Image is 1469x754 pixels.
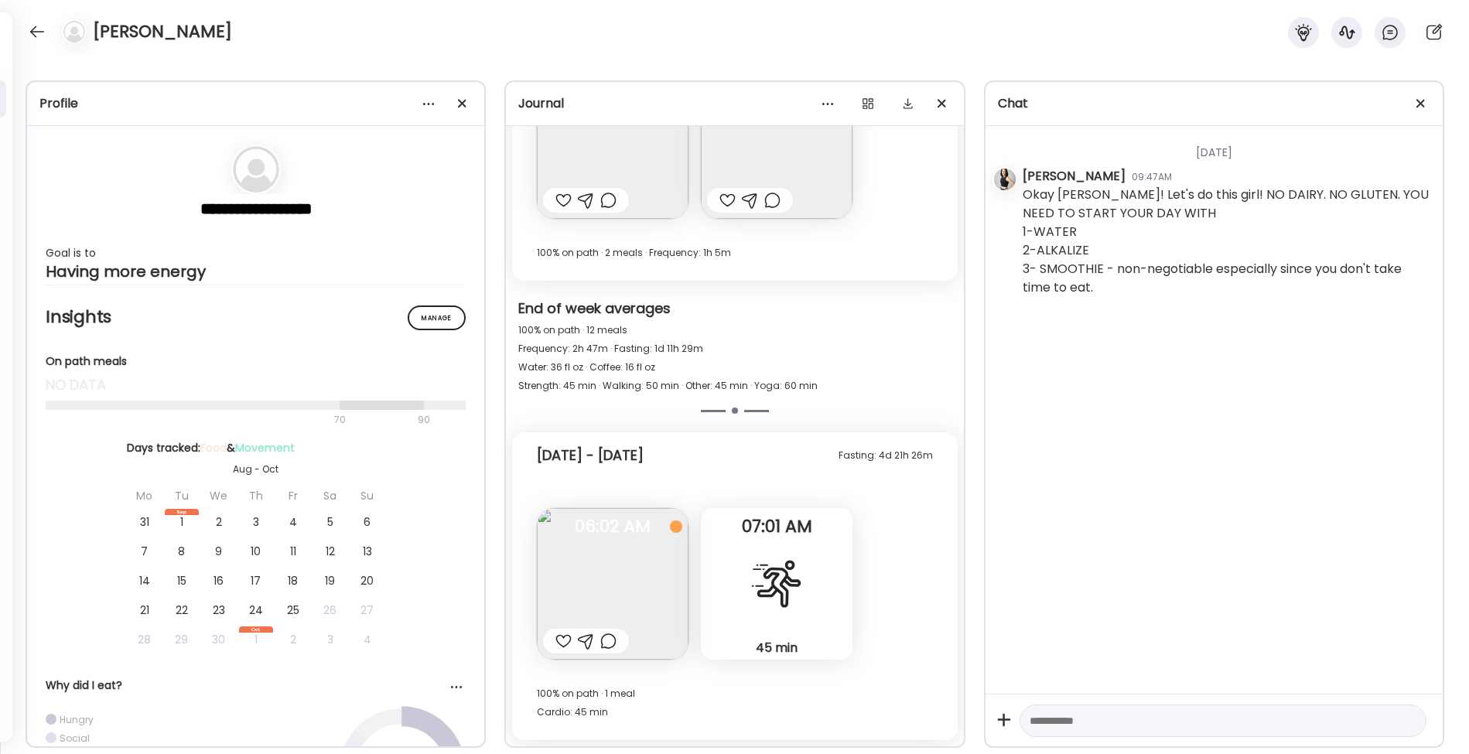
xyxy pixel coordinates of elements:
div: 2 [276,626,310,653]
div: 90 [416,411,432,429]
div: Journal [518,94,951,113]
div: [DATE] - [DATE] [537,446,644,465]
div: 26 [313,597,347,623]
div: Chat [998,94,1430,113]
img: images%2FQJShej1ZVnSt0j6kLpRuJ266UL23%2F120IYHeVd06GYOfgBcZR%2FQw1ij79qmnSmdUMulqbp_240 [537,67,688,219]
div: 1 [239,626,273,653]
img: bg-avatar-default.svg [63,21,85,43]
img: images%2FQJShej1ZVnSt0j6kLpRuJ266UL23%2Fwps42kAVPyZTFPBD5eUn%2FrvBryPYvGYDZymjPngK4_240 [537,508,688,660]
img: avatars%2FK2Bu7Xo6AVSGXUm5XQ7fc9gyUPu1 [994,169,1016,190]
div: Sa [313,483,347,509]
div: 17 [239,568,273,594]
div: 20 [350,568,384,594]
div: Why did I eat? [46,677,466,694]
div: 19 [313,568,347,594]
div: 100% on path · 1 meal Cardio: 45 min [537,684,932,722]
span: 06:02 AM [537,520,688,534]
div: 30 [202,626,236,653]
div: Having more energy [46,262,466,281]
div: End of week averages [518,299,951,321]
div: On path meals [46,353,466,370]
div: Mo [128,483,162,509]
div: 3 [313,626,347,653]
div: Tu [165,483,199,509]
div: Profile [39,94,472,113]
div: 3 [239,509,273,535]
div: 31 [128,509,162,535]
div: 7 [128,538,162,565]
div: Su [350,483,384,509]
div: Hungry [60,713,94,726]
div: 27 [350,597,384,623]
div: 13 [350,538,384,565]
div: Fr [276,483,310,509]
div: 12 [313,538,347,565]
div: 24 [239,597,273,623]
img: bg-avatar-default.svg [233,146,279,193]
div: 8 [165,538,199,565]
div: 11 [276,538,310,565]
div: 10 [239,538,273,565]
div: Aug - Oct [127,462,385,476]
div: Social [60,732,90,745]
div: 5 [313,509,347,535]
div: 4 [350,626,384,653]
span: Movement [235,440,295,455]
div: Fasting: 4d 21h 26m [839,446,933,465]
img: images%2FQJShej1ZVnSt0j6kLpRuJ266UL23%2F1iVRfb4iEDUL95mQiS3V%2FcdCfI4rz2H8UAoo40vYc_240 [701,67,852,219]
div: Th [239,483,273,509]
div: Sep [165,509,199,515]
div: 4 [276,509,310,535]
div: 6 [350,509,384,535]
div: 16 [202,568,236,594]
div: 22 [165,597,199,623]
div: 2 [202,509,236,535]
h4: [PERSON_NAME] [93,19,232,44]
div: no data [46,376,466,394]
span: Food [200,440,227,455]
div: 14 [128,568,162,594]
div: 100% on path · 12 meals Frequency: 2h 47m · Fasting: 1d 11h 29m Water: 36 fl oz · Coffee: 16 fl o... [518,321,951,395]
div: 100% on path · 2 meals · Frequency: 1h 5m [537,244,932,262]
span: 07:01 AM [701,520,852,534]
div: 28 [128,626,162,653]
div: 25 [276,597,310,623]
div: 18 [276,568,310,594]
div: 29 [165,626,199,653]
div: [PERSON_NAME] [1023,167,1126,186]
div: 09:47AM [1132,170,1172,184]
h2: Insights [46,305,466,329]
div: 45 min [707,640,846,656]
div: 1 [165,509,199,535]
div: 70 [46,411,413,429]
div: 23 [202,597,236,623]
div: Days tracked: & [127,440,385,456]
div: 15 [165,568,199,594]
div: 9 [202,538,236,565]
div: We [202,483,236,509]
div: Manage [408,305,466,330]
div: Oct [239,626,273,633]
div: 21 [128,597,162,623]
div: [DATE] [1023,126,1430,167]
div: Goal is to [46,244,466,262]
div: Okay [PERSON_NAME]! Let's do this girl! NO DAIRY. NO GLUTEN. YOU NEED TO START YOUR DAY WITH 1-WA... [1023,186,1430,297]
